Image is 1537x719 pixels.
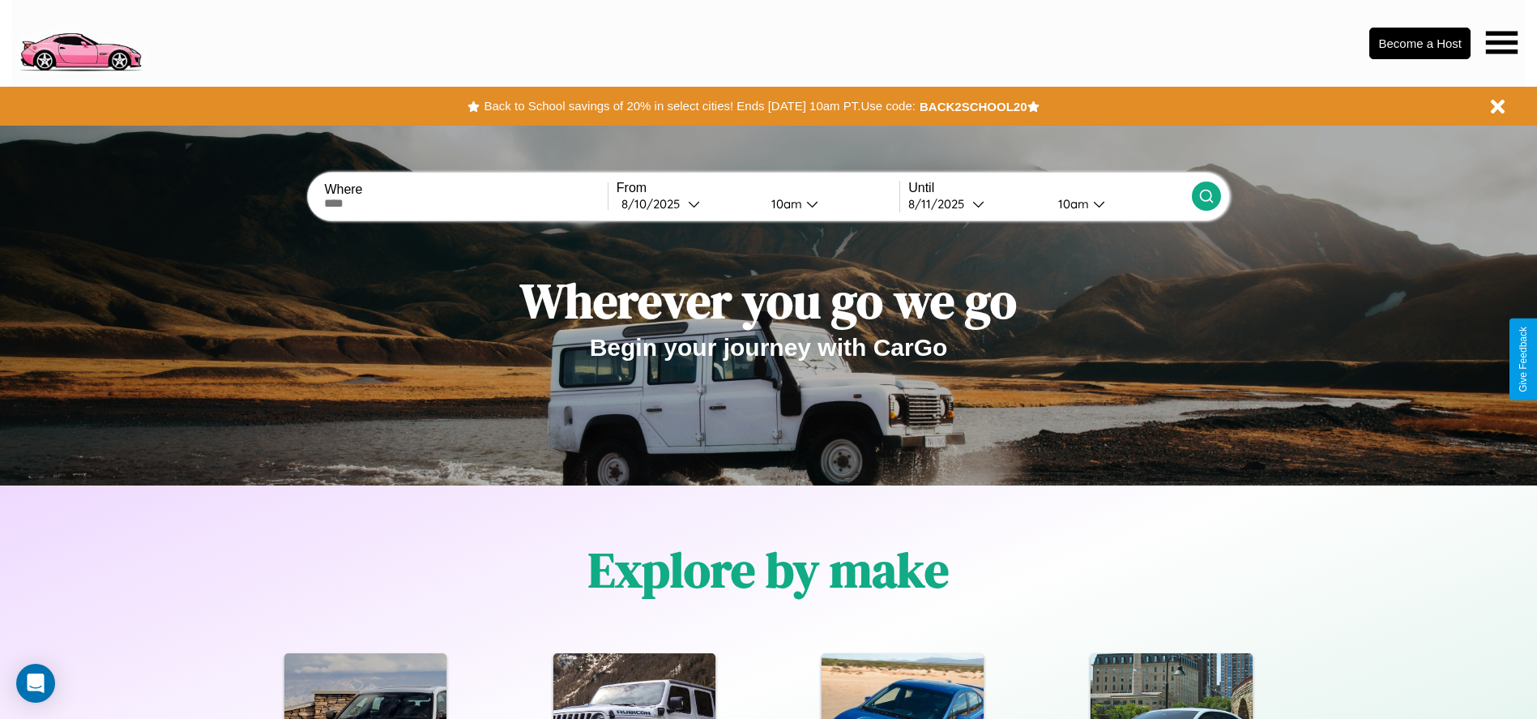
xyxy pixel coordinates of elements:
[324,182,607,197] label: Where
[763,196,806,212] div: 10am
[920,100,1027,113] b: BACK2SCHOOL20
[1050,196,1093,212] div: 10am
[908,196,972,212] div: 8 / 11 / 2025
[1518,327,1529,392] div: Give Feedback
[621,196,688,212] div: 8 / 10 / 2025
[1045,195,1192,212] button: 10am
[617,195,758,212] button: 8/10/2025
[1369,28,1471,59] button: Become a Host
[480,95,919,118] button: Back to School savings of 20% in select cities! Ends [DATE] 10am PT.Use code:
[758,195,900,212] button: 10am
[16,664,55,703] div: Open Intercom Messenger
[12,8,148,75] img: logo
[908,181,1191,195] label: Until
[617,181,899,195] label: From
[588,537,949,603] h1: Explore by make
